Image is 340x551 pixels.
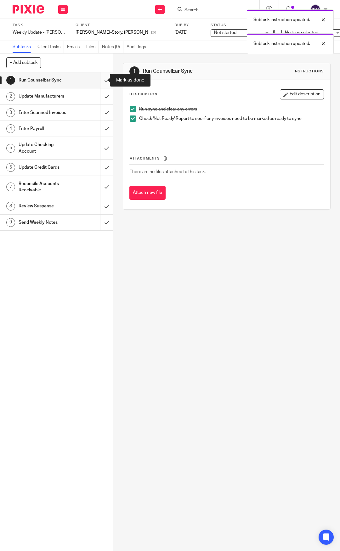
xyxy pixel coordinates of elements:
[37,41,64,53] a: Client tasks
[13,23,68,28] label: Task
[129,66,139,76] div: 1
[130,170,206,174] span: There are no files attached to this task.
[6,163,15,172] div: 6
[13,41,34,53] a: Subtasks
[6,108,15,117] div: 3
[13,5,44,14] img: Pixie
[19,108,69,117] h1: Enter Scanned Invoices
[76,23,167,28] label: Client
[127,41,149,53] a: Audit logs
[139,115,324,122] p: Check 'Not Ready' Report to see if any invoices need to be marked as ready to sync
[86,41,99,53] a: Files
[139,106,324,112] p: Run sync and clear any errors
[67,41,83,53] a: Emails
[294,69,324,74] div: Instructions
[102,41,123,53] a: Notes (0)
[19,124,69,133] h1: Enter Payroll
[253,41,310,47] p: Subtask instruction updated.
[143,68,240,75] h1: Run CounselEar Sync
[6,183,15,191] div: 7
[19,163,69,172] h1: Update Credit Cards
[129,92,157,97] p: Description
[19,218,69,227] h1: Send Weekly Notes
[253,17,310,23] p: Subtask instruction updated.
[129,186,166,200] button: Attach new file
[6,202,15,211] div: 8
[19,201,69,211] h1: Review Suspense
[76,29,148,36] p: [PERSON_NAME]-Story, [PERSON_NAME]
[6,144,15,153] div: 5
[13,29,68,36] div: Weekly Update - [PERSON_NAME]-Story
[13,29,68,36] div: Weekly Update - Arriola-Story
[6,76,15,85] div: 1
[6,57,41,68] button: + Add subtask
[6,218,15,227] div: 9
[280,89,324,99] button: Edit description
[310,4,320,14] img: svg%3E
[6,124,15,133] div: 4
[19,76,69,85] h1: Run CounselEar Sync
[19,179,69,195] h1: Reconcile Accounts Receivable
[19,140,69,156] h1: Update Checking Account
[19,92,69,101] h1: Update Manufacturers
[130,157,160,160] span: Attachments
[6,92,15,101] div: 2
